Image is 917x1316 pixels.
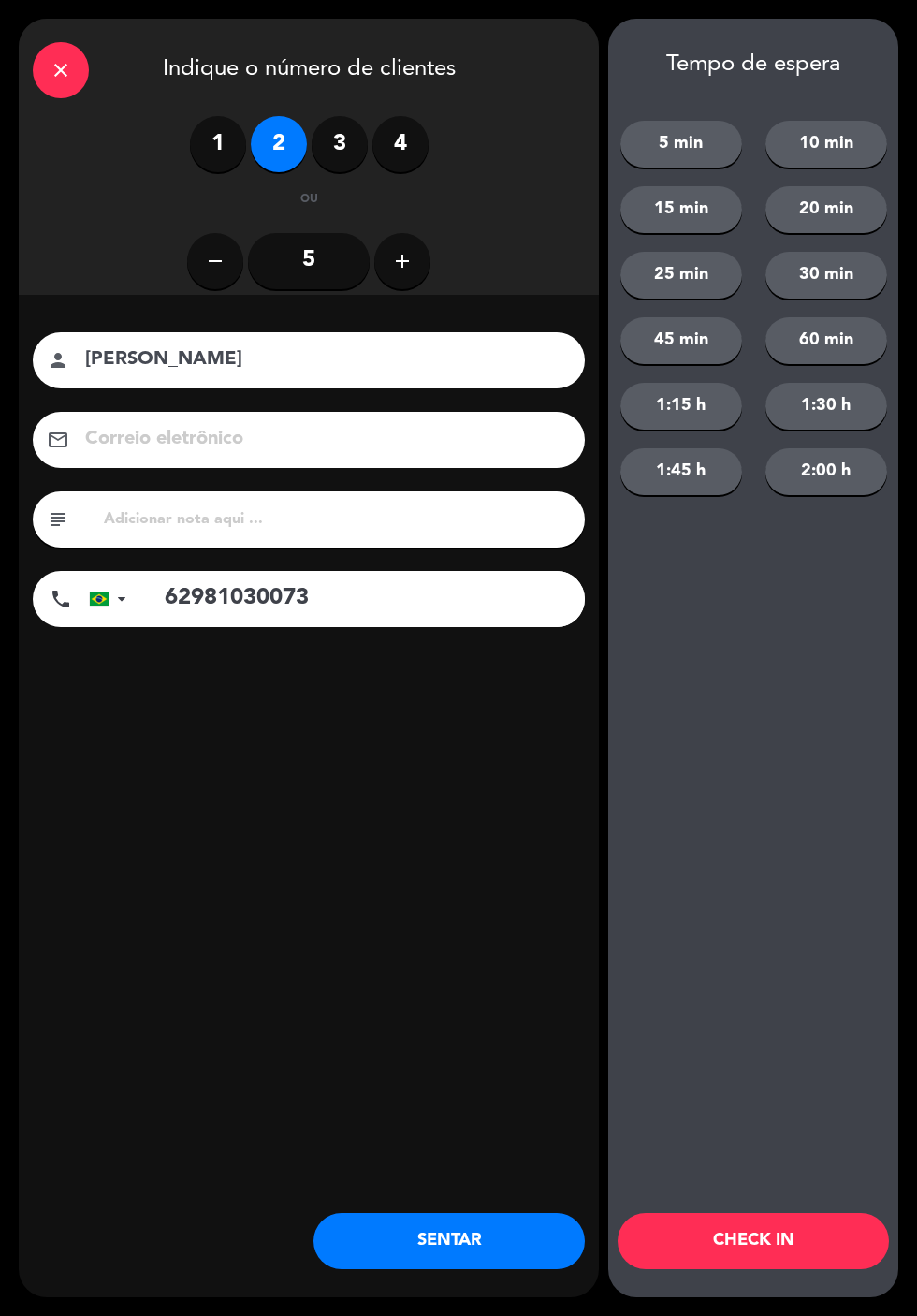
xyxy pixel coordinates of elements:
[765,252,887,299] button: 30 min
[50,588,72,610] i: phone
[620,252,742,299] button: 25 min
[102,506,571,533] input: Adicionar nota aqui ...
[372,116,429,172] label: 4
[608,51,898,79] div: Tempo de espera
[620,121,742,168] button: 5 min
[190,116,246,172] label: 1
[620,186,742,233] button: 15 min
[50,59,72,81] i: close
[83,423,560,456] input: Correio eletrônico
[19,19,599,116] div: Indique o número de clientes
[391,250,414,272] i: add
[620,448,742,495] button: 1:45 h
[204,250,226,272] i: remove
[765,186,887,233] button: 20 min
[83,344,560,376] input: nome do cliente
[47,508,69,531] i: subject
[251,116,307,172] label: 2
[618,1213,889,1269] button: CHECK IN
[187,233,243,289] button: remove
[765,448,887,495] button: 2:00 h
[279,191,340,210] div: ou
[90,572,133,626] div: Brazil (Brasil): +55
[313,1213,585,1269] button: SENTAR
[765,317,887,364] button: 60 min
[47,349,69,372] i: person
[765,121,887,168] button: 10 min
[374,233,430,289] button: add
[765,383,887,430] button: 1:30 h
[620,317,742,364] button: 45 min
[47,429,69,451] i: email
[620,383,742,430] button: 1:15 h
[312,116,368,172] label: 3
